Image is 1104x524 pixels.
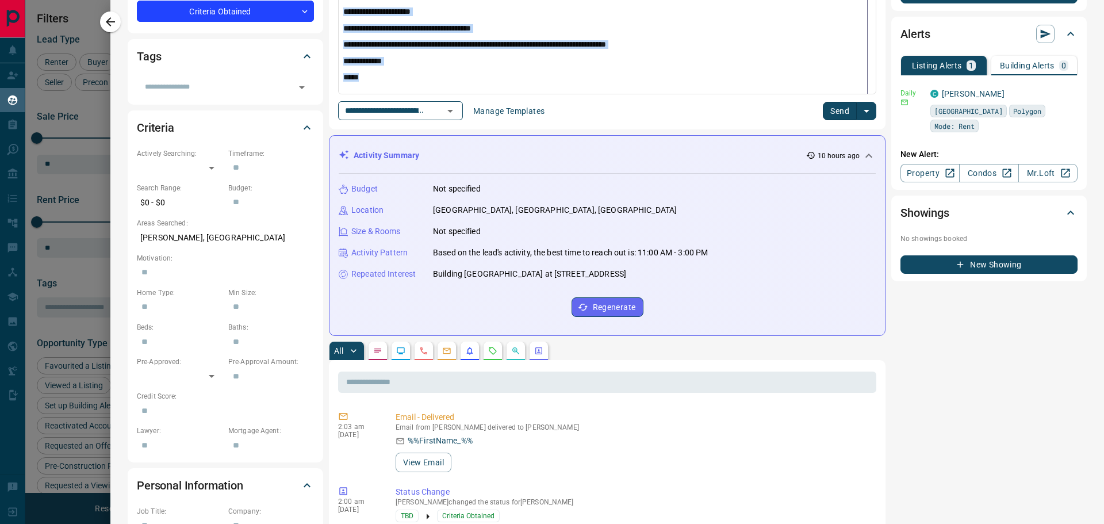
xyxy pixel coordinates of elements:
[137,476,243,495] h2: Personal Information
[338,498,378,506] p: 2:00 am
[900,204,949,222] h2: Showings
[137,183,223,193] p: Search Range:
[228,322,314,332] p: Baths:
[137,1,314,22] div: Criteria Obtained
[373,346,382,355] svg: Notes
[1061,62,1066,70] p: 0
[442,103,458,119] button: Open
[969,62,973,70] p: 1
[396,411,872,423] p: Email - Delivered
[228,148,314,159] p: Timeframe:
[137,114,314,141] div: Criteria
[900,148,1078,160] p: New Alert:
[900,164,960,182] a: Property
[511,346,520,355] svg: Opportunities
[465,346,474,355] svg: Listing Alerts
[228,426,314,436] p: Mortgage Agent:
[572,297,643,317] button: Regenerate
[959,164,1018,182] a: Condos
[396,486,872,498] p: Status Change
[1018,164,1078,182] a: Mr.Loft
[351,204,384,216] p: Location
[488,346,497,355] svg: Requests
[900,234,1078,244] p: No showings booked
[433,268,626,280] p: Building [GEOGRAPHIC_DATA] at [STREET_ADDRESS]
[442,346,451,355] svg: Emails
[823,102,857,120] button: Send
[401,510,413,522] span: TBD
[433,204,677,216] p: [GEOGRAPHIC_DATA], [GEOGRAPHIC_DATA], [GEOGRAPHIC_DATA]
[942,89,1005,98] a: [PERSON_NAME]
[137,391,314,401] p: Credit Score:
[228,357,314,367] p: Pre-Approval Amount:
[137,322,223,332] p: Beds:
[334,347,343,355] p: All
[351,268,416,280] p: Repeated Interest
[137,472,314,499] div: Personal Information
[339,145,876,166] div: Activity Summary10 hours ago
[137,253,314,263] p: Motivation:
[137,357,223,367] p: Pre-Approved:
[137,426,223,436] p: Lawyer:
[534,346,543,355] svg: Agent Actions
[396,423,872,431] p: Email from [PERSON_NAME] delivered to [PERSON_NAME]
[900,25,930,43] h2: Alerts
[934,120,975,132] span: Mode: Rent
[408,435,473,447] p: %%FirstName_%%
[137,506,223,517] p: Job Title:
[900,88,923,98] p: Daily
[228,288,314,298] p: Min Size:
[137,118,174,137] h2: Criteria
[419,346,428,355] svg: Calls
[137,43,314,70] div: Tags
[396,346,405,355] svg: Lead Browsing Activity
[466,102,551,120] button: Manage Templates
[137,148,223,159] p: Actively Searching:
[930,90,938,98] div: condos.ca
[1000,62,1055,70] p: Building Alerts
[137,228,314,247] p: [PERSON_NAME], [GEOGRAPHIC_DATA]
[442,510,494,522] span: Criteria Obtained
[338,506,378,514] p: [DATE]
[137,288,223,298] p: Home Type:
[294,79,310,95] button: Open
[137,47,161,66] h2: Tags
[433,225,481,238] p: Not specified
[396,498,872,506] p: [PERSON_NAME] changed the status for [PERSON_NAME]
[900,20,1078,48] div: Alerts
[396,453,451,472] button: View Email
[351,183,378,195] p: Budget
[351,247,408,259] p: Activity Pattern
[912,62,962,70] p: Listing Alerts
[228,183,314,193] p: Budget:
[137,193,223,212] p: $0 - $0
[900,255,1078,274] button: New Showing
[900,98,908,106] svg: Email
[137,218,314,228] p: Areas Searched:
[338,423,378,431] p: 2:03 am
[934,105,1003,117] span: [GEOGRAPHIC_DATA]
[1013,105,1041,117] span: Polygon
[351,225,401,238] p: Size & Rooms
[354,150,419,162] p: Activity Summary
[818,151,860,161] p: 10 hours ago
[338,431,378,439] p: [DATE]
[433,247,708,259] p: Based on the lead's activity, the best time to reach out is: 11:00 AM - 3:00 PM
[228,506,314,517] p: Company:
[900,199,1078,227] div: Showings
[823,102,876,120] div: split button
[433,183,481,195] p: Not specified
